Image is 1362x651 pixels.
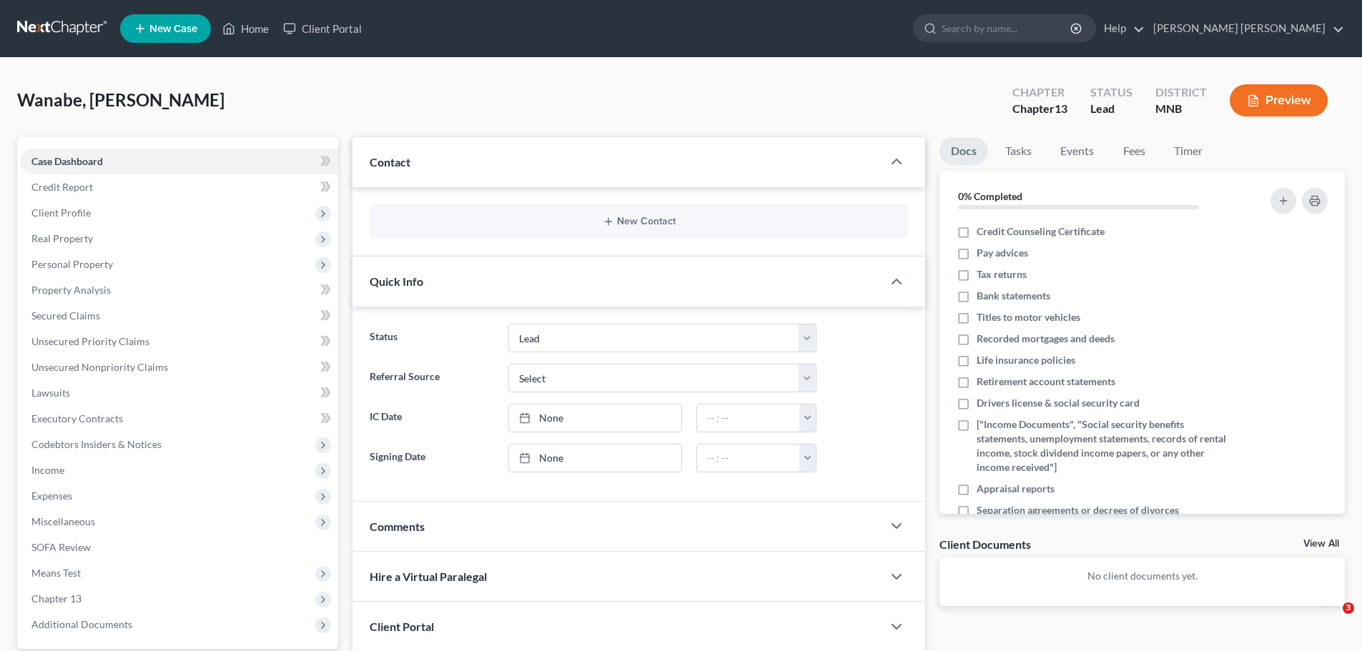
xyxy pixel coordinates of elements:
[20,303,338,329] a: Secured Claims
[20,174,338,200] a: Credit Report
[1090,101,1132,117] div: Lead
[20,380,338,406] a: Lawsuits
[994,137,1043,165] a: Tasks
[31,207,91,219] span: Client Profile
[509,444,681,472] a: None
[20,406,338,432] a: Executory Contracts
[939,537,1031,552] div: Client Documents
[20,354,338,380] a: Unsecured Nonpriority Claims
[1343,602,1354,614] span: 3
[1111,137,1157,165] a: Fees
[977,224,1105,239] span: Credit Counseling Certificate
[31,335,149,347] span: Unsecured Priority Claims
[31,515,95,527] span: Miscellaneous
[942,15,1072,41] input: Search by name...
[1049,137,1105,165] a: Events
[977,332,1115,346] span: Recorded mortgages and deeds
[362,404,500,432] label: IC Date
[1313,602,1348,637] iframe: Intercom live chat
[977,417,1231,474] span: ["Income Documents", "Social security benefits statements, unemployment statements, records of re...
[977,246,1028,260] span: Pay advices
[1230,84,1328,116] button: Preview
[977,374,1115,389] span: Retirement account statements
[20,149,338,174] a: Case Dashboard
[977,267,1027,282] span: Tax returns
[939,137,988,165] a: Docs
[31,412,123,424] span: Executory Contracts
[1303,539,1339,549] a: View All
[31,541,91,553] span: SOFA Review
[1090,84,1132,101] div: Status
[370,620,434,633] span: Client Portal
[958,190,1022,202] strong: 0% Completed
[1163,137,1214,165] a: Timer
[31,592,82,605] span: Chapter 13
[362,444,500,472] label: Signing Date
[977,503,1179,517] span: Separation agreements or decrees of divorces
[697,444,800,472] input: -- : --
[509,404,681,432] a: None
[31,567,81,579] span: Means Test
[31,181,93,193] span: Credit Report
[370,274,423,288] span: Quick Info
[31,232,93,244] span: Real Property
[977,396,1140,410] span: Drivers license & social security card
[20,277,338,303] a: Property Analysis
[149,24,197,34] span: New Case
[31,309,100,322] span: Secured Claims
[362,324,500,352] label: Status
[31,464,64,476] span: Income
[31,361,168,373] span: Unsecured Nonpriority Claims
[215,16,276,41] a: Home
[31,490,72,502] span: Expenses
[31,438,162,450] span: Codebtors Insiders & Notices
[381,216,897,227] button: New Contact
[17,89,224,110] span: Wanabe, [PERSON_NAME]
[1012,84,1067,101] div: Chapter
[20,535,338,560] a: SOFA Review
[370,570,487,583] span: Hire a Virtual Paralegal
[31,284,111,296] span: Property Analysis
[1055,101,1067,115] span: 13
[370,520,425,533] span: Comments
[276,16,369,41] a: Client Portal
[951,569,1333,583] p: No client documents yet.
[977,482,1055,496] span: Appraisal reports
[370,155,410,169] span: Contact
[20,329,338,354] a: Unsecured Priority Claims
[31,618,132,630] span: Additional Documents
[1155,101,1207,117] div: MNB
[1012,101,1067,117] div: Chapter
[697,404,800,432] input: -- : --
[977,289,1050,303] span: Bank statements
[1155,84,1207,101] div: District
[31,155,103,167] span: Case Dashboard
[977,310,1080,324] span: Titles to motor vehicles
[31,387,70,399] span: Lawsuits
[1097,16,1145,41] a: Help
[977,353,1075,367] span: Life insurance policies
[31,258,113,270] span: Personal Property
[1146,16,1344,41] a: [PERSON_NAME] [PERSON_NAME]
[362,364,500,392] label: Referral Source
